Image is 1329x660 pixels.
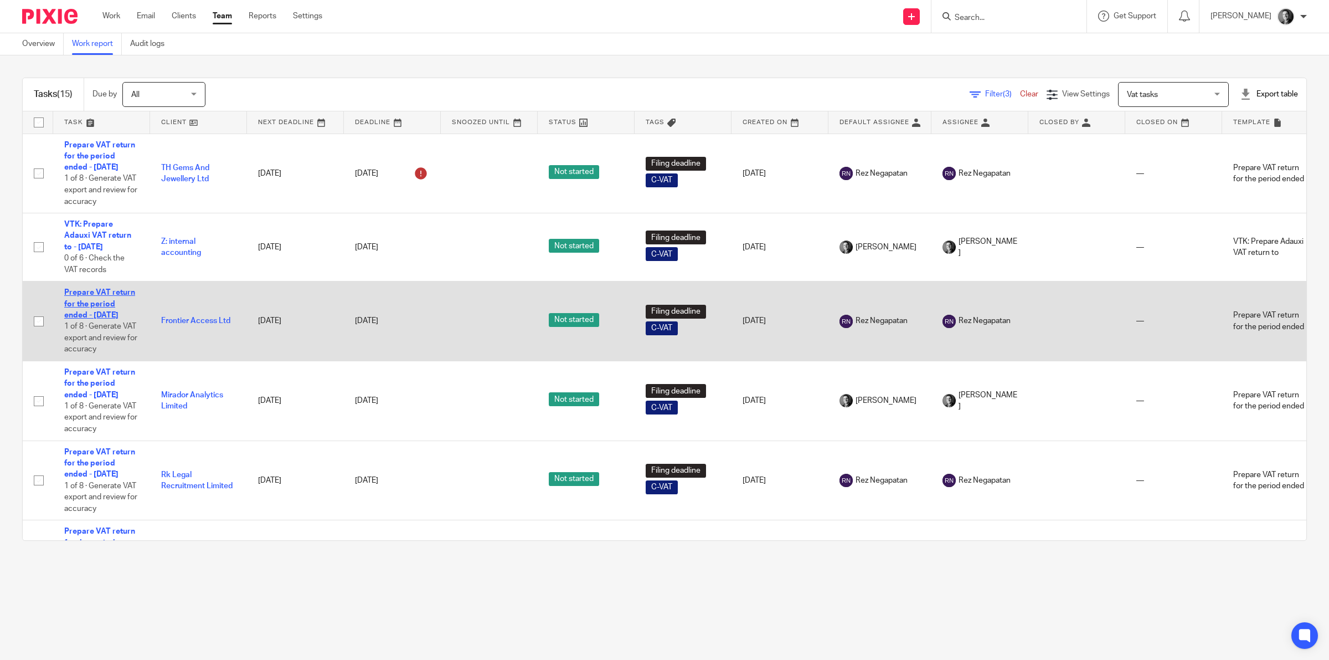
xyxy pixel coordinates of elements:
[646,119,664,125] span: Tags
[102,11,120,22] a: Work
[1222,134,1319,213] td: Prepare VAT return for the period ended
[213,11,232,22] a: Team
[64,289,135,319] a: Prepare VAT return for the period ended - [DATE]
[959,168,1011,179] span: Rez Negapatan
[646,157,706,171] span: Filing deadline
[646,231,706,244] span: Filing deadline
[942,315,956,328] img: svg%3E
[64,448,135,479] a: Prepare VAT return for the period ended - [DATE]
[839,394,853,407] img: DSC_9061-3.jpg
[549,239,599,253] span: Not started
[1125,134,1222,213] td: —
[856,168,908,179] span: Rez Negapatan
[942,241,956,254] img: DSC_9061-3.jpg
[839,474,853,487] img: svg%3E
[954,13,1053,23] input: Search
[646,173,678,187] span: C-VAT
[646,305,706,319] span: Filing deadline
[355,242,430,253] div: [DATE]
[161,391,223,410] a: Mirador Analytics Limited
[355,165,430,182] div: [DATE]
[856,395,916,406] span: [PERSON_NAME]
[732,134,828,213] td: [DATE]
[1062,90,1110,98] span: View Settings
[549,313,599,327] span: Not started
[247,441,344,520] td: [DATE]
[64,482,137,513] span: 1 of 8 · Generate VAT export and review for accuracy
[732,282,828,361] td: [DATE]
[137,11,155,22] a: Email
[549,392,599,406] span: Not started
[131,91,140,99] span: All
[1240,89,1298,100] div: Export table
[130,33,173,55] a: Audit logs
[92,89,117,100] p: Due by
[646,384,706,398] span: Filing deadline
[64,221,131,251] a: VTK: Prepare Adauxi VAT return to - [DATE]
[64,254,125,274] span: 0 of 6 · Check the VAT records
[161,164,209,183] a: TH Gems And Jewellery Ltd
[1210,11,1271,22] p: [PERSON_NAME]
[959,475,1011,486] span: Rez Negapatan
[549,165,599,179] span: Not started
[1125,213,1222,282] td: —
[1222,213,1319,282] td: VTK: Prepare Adauxi VAT return to
[247,361,344,441] td: [DATE]
[161,238,201,257] a: Z: internal accounting
[22,33,64,55] a: Overview
[1222,520,1319,600] td: Prepare VAT return for the period ended
[355,395,430,406] div: [DATE]
[1277,8,1295,25] img: DSC_9061-3.jpg
[646,401,678,415] span: C-VAT
[1222,282,1319,361] td: Prepare VAT return for the period ended
[293,11,322,22] a: Settings
[1125,520,1222,600] td: —
[942,167,956,180] img: svg%3E
[249,11,276,22] a: Reports
[1020,90,1038,98] a: Clear
[1125,361,1222,441] td: —
[1222,441,1319,520] td: Prepare VAT return for the period ended
[64,323,137,353] span: 1 of 8 · Generate VAT export and review for accuracy
[247,282,344,361] td: [DATE]
[72,33,122,55] a: Work report
[856,475,908,486] span: Rez Negapatan
[64,528,135,558] a: Prepare VAT return for the period ended - [DATE]
[959,315,1011,326] span: Rez Negapatan
[732,213,828,282] td: [DATE]
[355,475,430,486] div: [DATE]
[646,464,706,478] span: Filing deadline
[1003,90,1012,98] span: (3)
[985,90,1020,98] span: Filter
[1222,361,1319,441] td: Prepare VAT return for the period ended
[646,247,678,261] span: C-VAT
[247,134,344,213] td: [DATE]
[839,315,853,328] img: svg%3E
[839,241,853,254] img: DSC_9061-3.jpg
[549,472,599,486] span: Not started
[959,236,1017,259] span: [PERSON_NAME]
[942,474,956,487] img: svg%3E
[959,390,1017,412] span: [PERSON_NAME]
[64,141,135,172] a: Prepare VAT return for the period ended - [DATE]
[839,167,853,180] img: svg%3E
[161,317,230,325] a: Frontier Access Ltd
[64,175,137,206] span: 1 of 8 · Generate VAT export and review for accuracy
[64,369,135,399] a: Prepare VAT return for the period ended - [DATE]
[732,520,828,600] td: [DATE]
[247,520,344,600] td: [DATE]
[247,213,344,282] td: [DATE]
[64,402,137,433] span: 1 of 8 · Generate VAT export and review for accuracy
[1114,12,1156,20] span: Get Support
[646,321,678,335] span: C-VAT
[732,361,828,441] td: [DATE]
[646,480,678,494] span: C-VAT
[732,441,828,520] td: [DATE]
[57,90,73,99] span: (15)
[1127,91,1158,99] span: Vat tasks
[856,242,916,253] span: [PERSON_NAME]
[355,315,430,326] div: [DATE]
[942,394,956,407] img: DSC_9061-3.jpg
[161,471,233,490] a: Rk Legal Recruitment Limited
[22,9,78,24] img: Pixie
